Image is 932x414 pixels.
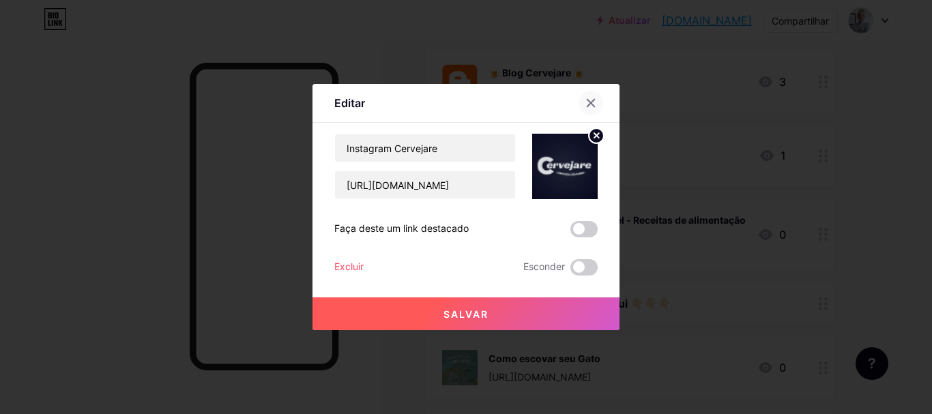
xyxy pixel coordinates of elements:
[335,171,515,198] input: URL
[312,297,620,330] button: Salvar
[334,222,469,234] font: Faça deste um link destacado
[532,134,598,199] img: link_miniatura
[443,308,489,320] font: Salvar
[523,261,565,272] font: Esconder
[334,96,365,110] font: Editar
[334,261,364,272] font: Excluir
[335,134,515,162] input: Título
